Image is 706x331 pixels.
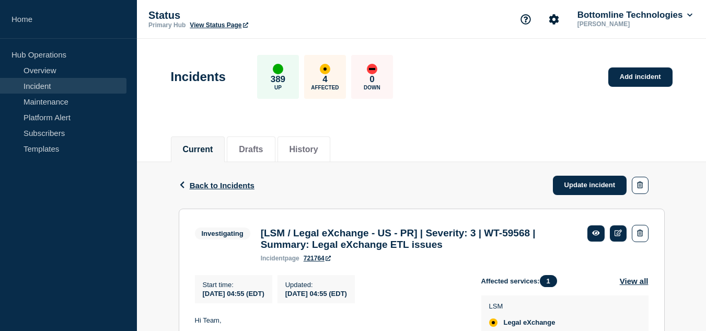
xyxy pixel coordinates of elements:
[504,318,555,327] span: Legal eXchange
[261,255,299,262] p: page
[540,275,557,287] span: 1
[543,8,565,30] button: Account settings
[320,64,330,74] div: affected
[515,8,537,30] button: Support
[271,74,285,85] p: 389
[273,64,283,74] div: up
[489,318,497,327] div: affected
[367,64,377,74] div: down
[261,227,577,250] h3: [LSM / Legal eXchange - US - PR] | Severity: 3 | WT-59568 | Summary: Legal eXchange ETL issues
[179,181,254,190] button: Back to Incidents
[261,255,285,262] span: incident
[203,281,264,289] p: Start time :
[322,74,327,85] p: 4
[183,145,213,154] button: Current
[620,275,649,287] button: View all
[285,289,347,298] div: [DATE] 04:55 (EDT)
[190,181,254,190] span: Back to Incidents
[481,275,562,287] span: Affected services:
[274,85,282,90] p: Up
[575,10,695,20] button: Bottomline Technologies
[290,145,318,154] button: History
[203,290,264,298] span: [DATE] 04:55 (EDT)
[369,74,374,85] p: 0
[171,70,226,84] h1: Incidents
[190,21,248,29] a: View Status Page
[195,316,465,325] p: Hi Team,
[553,176,627,195] a: Update incident
[489,302,555,310] p: LSM
[285,281,347,289] p: Updated :
[575,20,684,28] p: [PERSON_NAME]
[239,145,263,154] button: Drafts
[311,85,339,90] p: Affected
[195,227,250,239] span: Investigating
[148,9,357,21] p: Status
[148,21,186,29] p: Primary Hub
[608,67,673,87] a: Add incident
[364,85,380,90] p: Down
[304,255,331,262] a: 721764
